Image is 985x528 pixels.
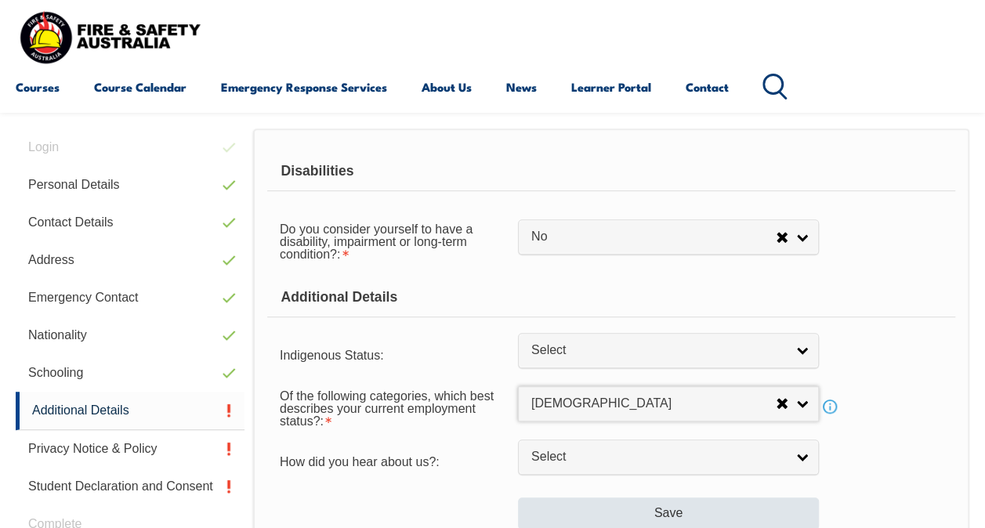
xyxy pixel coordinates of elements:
[422,68,472,106] a: About Us
[16,279,244,316] a: Emergency Contact
[280,455,440,468] span: How did you hear about us?:
[280,222,473,261] span: Do you consider yourself to have a disability, impairment or long-term condition?:
[531,396,776,412] span: [DEMOGRAPHIC_DATA]
[531,229,776,245] span: No
[16,68,60,106] a: Courses
[16,430,244,468] a: Privacy Notice & Policy
[531,342,785,359] span: Select
[267,212,518,269] div: Do you consider yourself to have a disability, impairment or long-term condition? is required.
[280,389,494,428] span: Of the following categories, which best describes your current employment status?:
[16,166,244,204] a: Personal Details
[94,68,186,106] a: Course Calendar
[571,68,651,106] a: Learner Portal
[280,349,384,362] span: Indigenous Status:
[16,204,244,241] a: Contact Details
[16,241,244,279] a: Address
[819,396,841,418] a: Info
[16,316,244,354] a: Nationality
[267,152,955,191] div: Disabilities
[16,392,244,430] a: Additional Details
[16,468,244,505] a: Student Declaration and Consent
[221,68,387,106] a: Emergency Response Services
[16,354,244,392] a: Schooling
[686,68,729,106] a: Contact
[267,378,518,435] div: Of the following categories, which best describes your current employment status? is required.
[506,68,537,106] a: News
[267,278,955,317] div: Additional Details
[531,449,785,465] span: Select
